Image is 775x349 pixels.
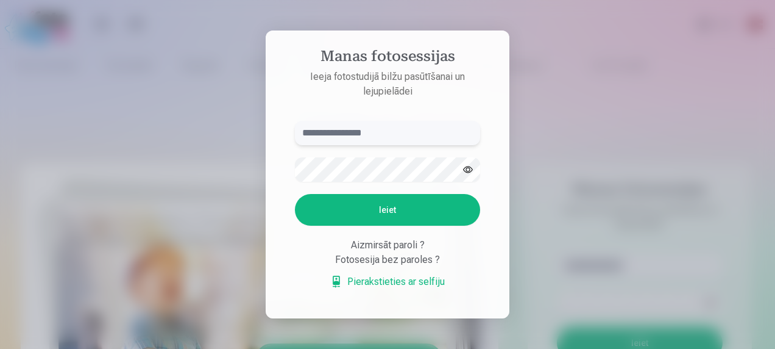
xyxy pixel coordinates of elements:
[283,48,492,70] h4: Manas fotosessijas
[295,194,480,226] button: Ieiet
[283,70,492,99] p: Ieeja fotostudijā bilžu pasūtīšanai un lejupielādei
[295,238,480,253] div: Aizmirsāt paroli ?
[330,275,445,289] a: Pierakstieties ar selfiju
[295,253,480,267] div: Fotosesija bez paroles ?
